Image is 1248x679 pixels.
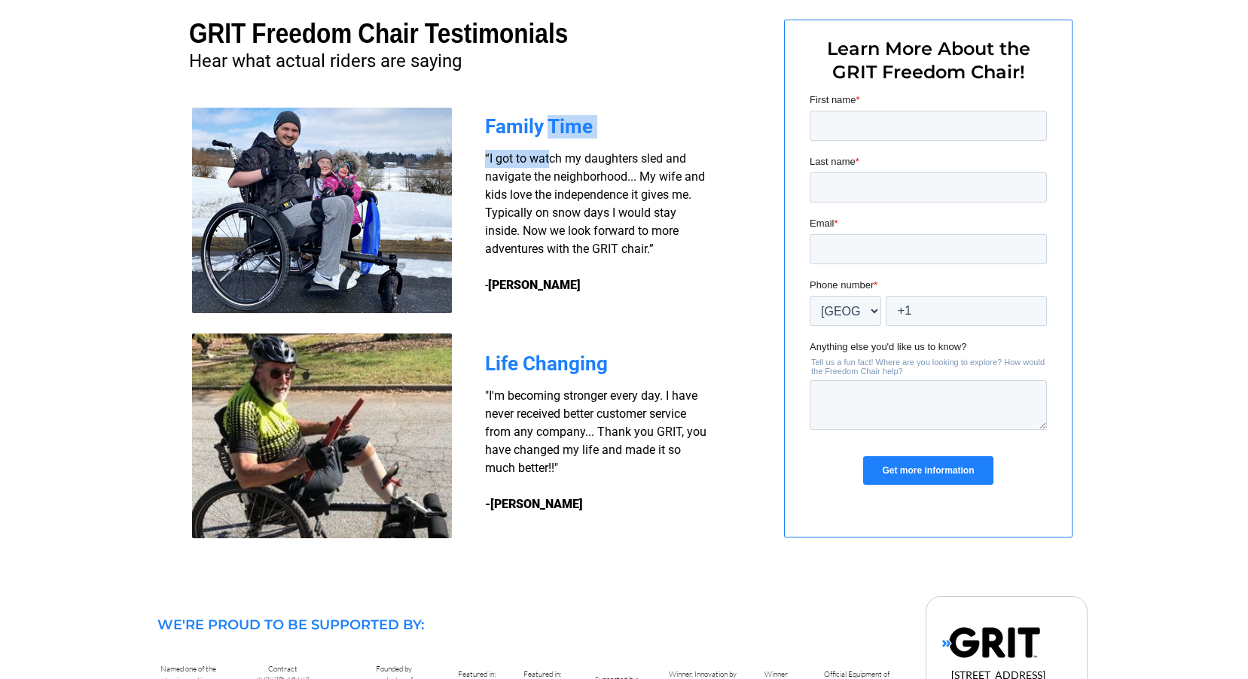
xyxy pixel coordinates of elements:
span: Winner [764,669,788,679]
span: Featured in: [458,669,496,679]
iframe: Form 0 [810,93,1047,498]
span: "I'm becoming stronger every day. I have never received better customer service from any company.... [485,388,706,475]
strong: -[PERSON_NAME] [485,497,583,511]
span: Featured in: [523,669,561,679]
span: GRIT Freedom Chair Testimonials [189,18,568,49]
strong: [PERSON_NAME] [488,278,581,292]
span: Life Changing [485,352,608,375]
span: “I got to watch my daughters sled and navigate the neighborhood... My wife and kids love the inde... [485,151,705,292]
span: Hear what actual riders are saying [189,50,462,72]
span: Learn More About the GRIT Freedom Chair! [827,38,1030,83]
span: Family Time [485,115,593,138]
span: WE'RE PROUD TO BE SUPPORTED BY: [157,617,424,633]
